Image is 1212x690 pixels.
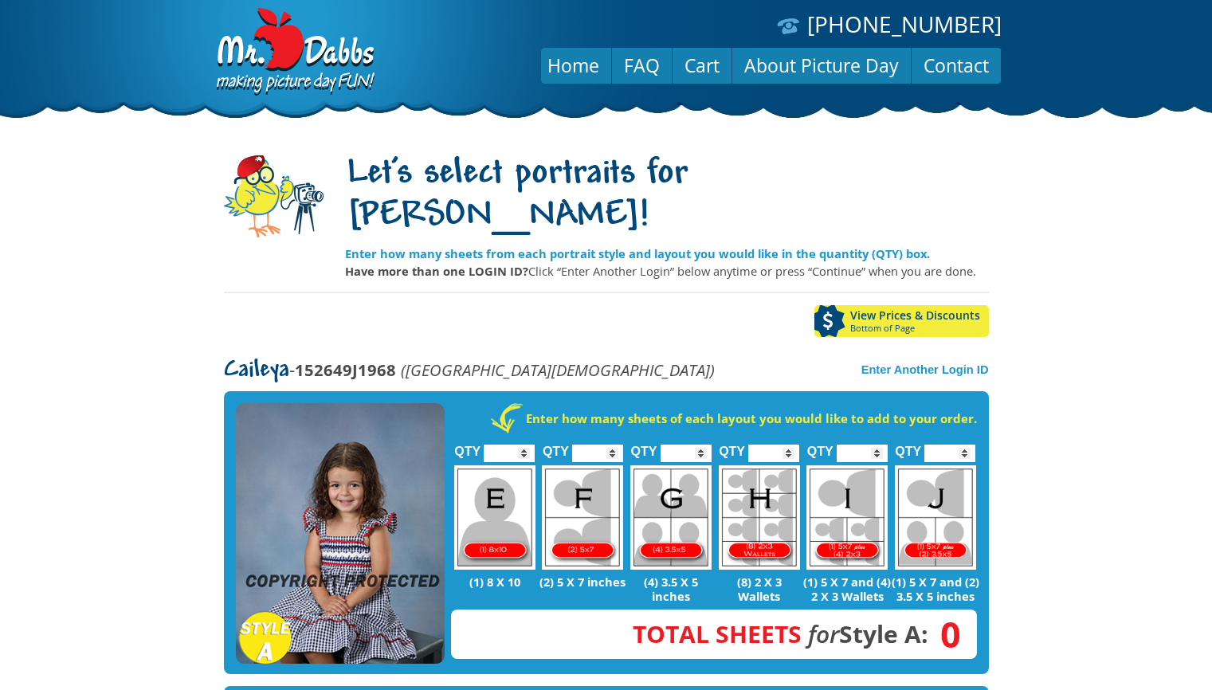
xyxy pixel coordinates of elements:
a: FAQ [612,46,672,84]
strong: 152649J1968 [295,359,396,381]
p: (8) 2 X 3 Wallets [715,574,803,603]
em: ([GEOGRAPHIC_DATA][DEMOGRAPHIC_DATA]) [401,359,715,381]
img: E [454,465,535,570]
strong: Have more than one LOGIN ID? [345,263,528,279]
strong: Enter how many sheets from each portrait style and layout you would like in the quantity (QTY) box. [345,245,930,261]
label: QTY [719,427,745,466]
img: G [630,465,712,570]
img: H [719,465,800,570]
p: Click “Enter Another Login” below anytime or press “Continue” when you are done. [345,262,989,280]
img: F [542,465,623,570]
h1: Let's select portraits for [PERSON_NAME]! [345,154,989,238]
p: (1) 5 X 7 and (4) 2 X 3 Wallets [803,574,892,603]
span: 0 [928,625,961,643]
a: View Prices & DiscountsBottom of Page [814,305,989,337]
span: Caileya [224,358,289,383]
a: Home [535,46,611,84]
strong: Enter how many sheets of each layout you would like to add to your order. [526,410,977,426]
p: - [224,361,715,379]
a: Contact [912,46,1001,84]
img: STYLE A [236,403,445,665]
label: QTY [807,427,833,466]
label: QTY [543,427,569,466]
p: (1) 5 X 7 and (2) 3.5 X 5 inches [892,574,980,603]
label: QTY [454,427,480,466]
strong: Style A: [633,617,928,650]
img: Dabbs Company [211,8,377,97]
span: Total Sheets [633,617,802,650]
a: [PHONE_NUMBER] [807,9,1002,39]
img: I [806,465,888,570]
p: (4) 3.5 X 5 inches [627,574,716,603]
img: camera-mascot [224,155,324,237]
p: (1) 8 X 10 [451,574,539,589]
a: Cart [673,46,732,84]
p: (2) 5 X 7 inches [539,574,627,589]
label: QTY [631,427,657,466]
span: Bottom of Page [850,323,989,333]
em: for [808,617,839,650]
img: J [895,465,976,570]
a: Enter Another Login ID [861,363,989,376]
label: QTY [895,427,921,466]
a: About Picture Day [732,46,911,84]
